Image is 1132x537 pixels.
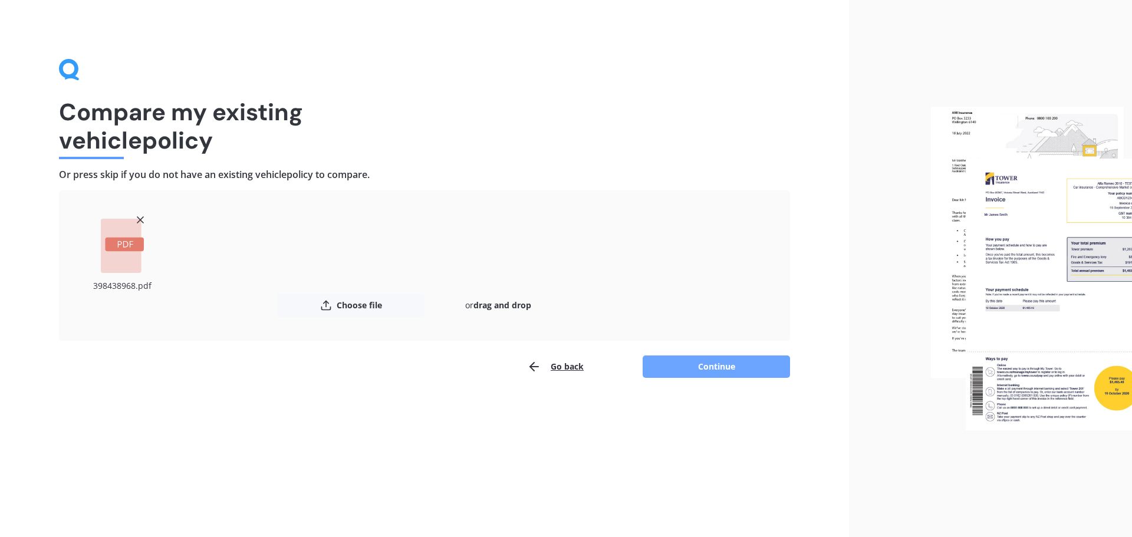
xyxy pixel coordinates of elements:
div: 398438968.pdf [83,278,162,294]
b: drag and drop [473,299,531,311]
div: or [424,294,572,317]
h4: Or press skip if you do not have an existing vehicle policy to compare. [59,169,790,181]
h1: Compare my existing vehicle policy [59,98,790,154]
button: Continue [643,355,790,378]
img: files.webp [931,107,1132,431]
button: Go back [527,355,584,378]
button: Choose file [277,294,424,317]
